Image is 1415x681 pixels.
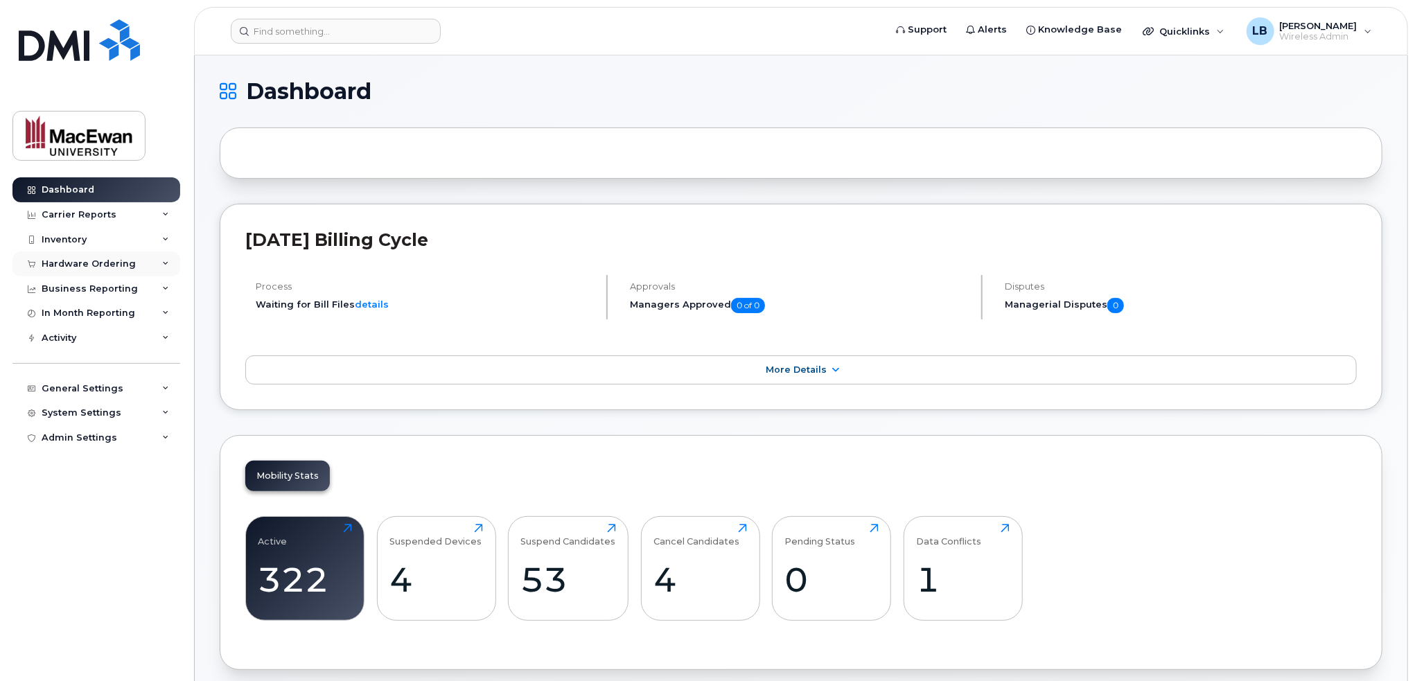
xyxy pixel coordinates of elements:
[653,559,747,600] div: 4
[258,524,288,547] div: Active
[389,559,483,600] div: 4
[1107,298,1124,313] span: 0
[1005,281,1357,292] h4: Disputes
[521,524,616,547] div: Suspend Candidates
[731,298,765,313] span: 0 of 0
[521,524,616,612] a: Suspend Candidates53
[355,299,389,310] a: details
[630,281,969,292] h4: Approvals
[916,524,1010,612] a: Data Conflicts1
[916,524,981,547] div: Data Conflicts
[785,559,879,600] div: 0
[256,298,595,311] li: Waiting for Bill Files
[521,559,616,600] div: 53
[653,524,747,612] a: Cancel Candidates4
[630,298,969,313] h5: Managers Approved
[389,524,483,612] a: Suspended Devices4
[785,524,879,612] a: Pending Status0
[258,559,352,600] div: 322
[256,281,595,292] h4: Process
[785,524,856,547] div: Pending Status
[916,559,1010,600] div: 1
[245,229,1357,250] h2: [DATE] Billing Cycle
[653,524,739,547] div: Cancel Candidates
[246,81,371,102] span: Dashboard
[766,364,827,375] span: More Details
[389,524,482,547] div: Suspended Devices
[258,524,352,612] a: Active322
[1005,298,1357,313] h5: Managerial Disputes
